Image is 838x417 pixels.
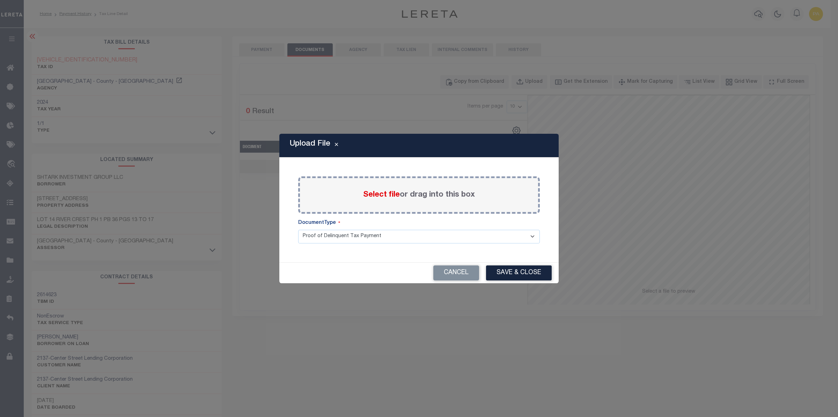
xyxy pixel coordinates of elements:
[433,265,479,280] button: Cancel
[330,141,343,150] button: Close
[298,219,340,227] label: DocumentType
[363,191,400,199] span: Select file
[290,139,330,148] h5: Upload File
[486,265,552,280] button: Save & Close
[363,189,475,201] label: or drag into this box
